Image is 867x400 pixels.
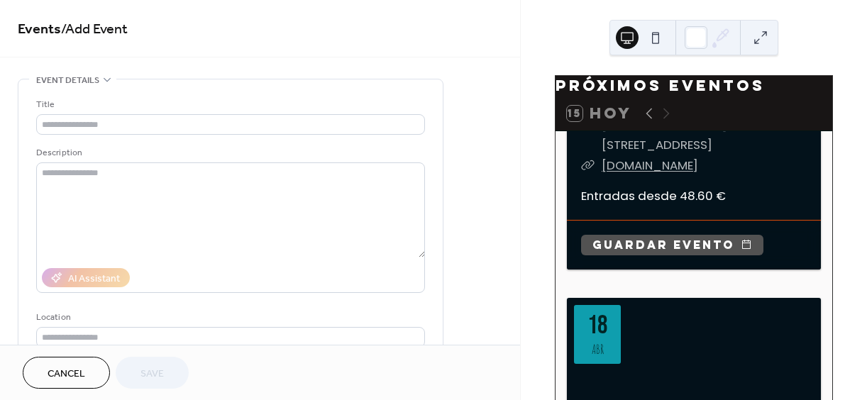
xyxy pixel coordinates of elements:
span: Cancel [48,367,85,382]
div: Entradas desde 48.60 € [567,187,821,205]
div: 18 [587,313,607,339]
span: [GEOGRAPHIC_DATA] - [STREET_ADDRESS] [602,115,807,155]
button: Guardar evento [581,235,763,256]
a: [DOMAIN_NAME] [602,157,698,174]
div: Location [36,310,422,325]
div: Próximos eventos [556,76,832,96]
div: abr [592,343,604,355]
span: / Add Event [61,16,128,43]
button: Cancel [23,357,110,389]
a: Events [18,16,61,43]
div: Title [36,97,422,112]
div: ​ [581,155,595,176]
span: Event details [36,73,99,88]
div: Description [36,145,422,160]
